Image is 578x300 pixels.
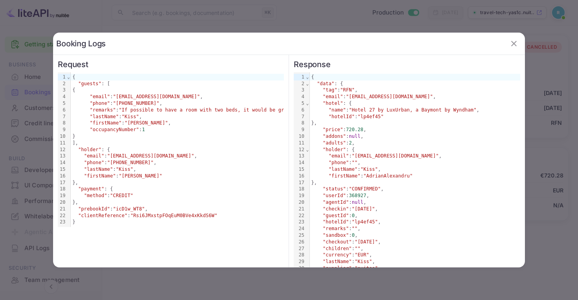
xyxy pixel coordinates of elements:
[294,232,306,239] div: 25
[58,166,67,173] div: 15
[113,206,145,212] span: "icD1w_WT8"
[349,107,476,113] span: "Hotel 27 by LuxUrban, a Baymont by Wyndham"
[310,258,521,265] div: : ,
[58,173,67,179] div: 16
[58,179,67,186] div: 17
[323,265,352,271] span: "supplier"
[294,146,306,153] div: 12
[58,192,67,199] div: 19
[310,186,521,192] div: : ,
[306,101,309,106] span: Fold line
[323,252,352,258] span: "currency"
[310,206,521,212] div: : ,
[352,199,364,205] span: null
[310,219,521,225] div: : ,
[294,74,306,80] div: 1
[294,107,306,113] div: 6
[294,166,306,173] div: 15
[294,206,306,212] div: 21
[58,80,67,87] div: 2
[352,160,358,165] span: ""
[294,80,306,87] div: 2
[107,153,194,159] span: "[EMAIL_ADDRESS][DOMAIN_NAME]"
[122,114,139,119] span: "Kiss"
[306,81,309,86] span: Fold line
[352,232,355,238] span: 0
[294,93,306,100] div: 4
[310,212,521,219] div: : ,
[71,113,334,120] div: : ,
[310,232,521,239] div: : ,
[310,239,521,245] div: : ,
[71,87,334,93] div: {
[310,87,521,93] div: : ,
[113,101,159,106] span: "[PHONE_NUMBER]"
[349,140,352,146] span: 2
[349,134,361,139] span: null
[71,80,334,87] div: : [
[329,114,355,119] span: "hotelId"
[329,107,346,113] span: "name"
[294,159,306,166] div: 14
[294,60,520,69] h6: Response
[71,74,334,80] div: {
[71,146,334,153] div: : {
[310,245,521,252] div: : ,
[142,127,145,132] span: 1
[90,120,121,126] span: "firstName"
[110,193,133,198] span: "CREDIT"
[323,87,337,93] span: "tag"
[310,133,521,140] div: : ,
[294,140,306,146] div: 11
[349,186,381,192] span: "CONFIRMED"
[323,134,346,139] span: "addons"
[90,107,116,113] span: "remarks"
[78,213,127,218] span: "clientReference"
[294,265,306,272] div: 30
[294,199,306,206] div: 20
[294,225,306,232] div: 24
[58,93,67,100] div: 4
[90,94,110,99] span: "email"
[58,206,67,212] div: 21
[323,140,346,146] span: "adults"
[58,153,67,159] div: 13
[310,173,521,179] div: :
[84,166,113,172] span: "lastName"
[310,93,521,100] div: : ,
[310,153,521,159] div: : ,
[306,74,309,80] span: Fold line
[119,107,330,113] span: "If possible to have a room with two beds, it would be great. Thank you."
[90,114,119,119] span: "lastName"
[323,147,346,152] span: "holder"
[294,258,306,265] div: 29
[294,219,306,225] div: 23
[58,199,67,206] div: 20
[310,107,521,113] div: : ,
[71,186,334,192] div: : {
[352,226,358,231] span: ""
[107,160,154,165] span: "[PHONE_NUMBER]"
[294,186,306,192] div: 18
[361,166,378,172] span: "Kiss"
[58,60,284,69] h6: Request
[71,93,334,100] div: : ,
[78,147,101,152] span: "holder"
[71,219,334,225] div: }
[71,153,334,159] div: : ,
[294,252,306,258] div: 28
[131,213,217,218] span: "Rsi6JMxstpFOqEuM0BVe4xKkdS6W"
[71,126,334,133] div: :
[71,159,334,166] div: : ,
[58,113,67,120] div: 7
[310,159,521,166] div: : ,
[317,81,334,86] span: "data"
[352,206,375,212] span: "[DATE]"
[71,140,334,146] div: ],
[323,239,352,245] span: "checkout"
[349,193,366,198] span: 368927
[323,213,349,218] span: "guestId"
[294,245,306,252] div: 27
[84,160,105,165] span: "phone"
[358,114,384,119] span: "lp4ef45"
